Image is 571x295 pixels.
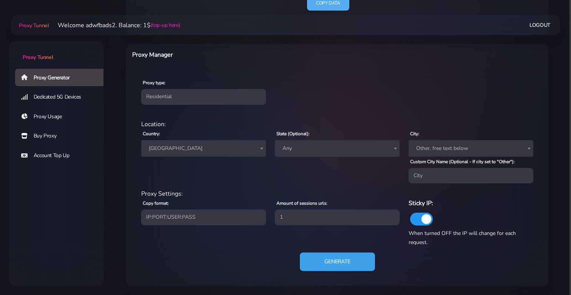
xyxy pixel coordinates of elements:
[143,79,165,86] label: Proxy type:
[409,140,533,157] span: Other, free text below
[17,19,49,31] a: Proxy Tunnel
[300,253,375,271] button: Generate
[23,54,53,61] span: Proxy Tunnel
[409,168,533,183] input: City
[137,120,538,129] div: Location:
[143,130,160,137] label: Country:
[279,143,395,154] span: Any
[529,18,551,32] a: Logout
[534,258,562,286] iframe: Webchat Widget
[146,143,261,154] span: United States of America
[132,50,368,60] h6: Proxy Manager
[151,21,180,29] a: (top-up here)
[409,230,516,246] span: When turned OFF the IP will change for each request.
[141,140,266,157] span: United States of America
[410,158,515,165] label: Custom City Name (Optional - If city set to "Other"):
[276,200,327,207] label: Amount of sessions urls:
[410,130,419,137] label: City:
[275,140,400,157] span: Any
[143,200,169,207] label: Copy format:
[276,130,310,137] label: State (Optional):
[15,88,110,106] a: Dedicated 5G Devices
[49,21,180,30] li: Welcome adwfbads2. Balance: 1$
[19,22,49,29] span: Proxy Tunnel
[409,198,533,208] h6: Sticky IP:
[9,41,103,61] a: Proxy Tunnel
[413,143,529,154] span: Other, free text below
[137,189,538,198] div: Proxy Settings:
[15,127,110,145] a: Buy Proxy
[15,69,110,86] a: Proxy Generator
[15,147,110,164] a: Account Top Up
[15,108,110,125] a: Proxy Usage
